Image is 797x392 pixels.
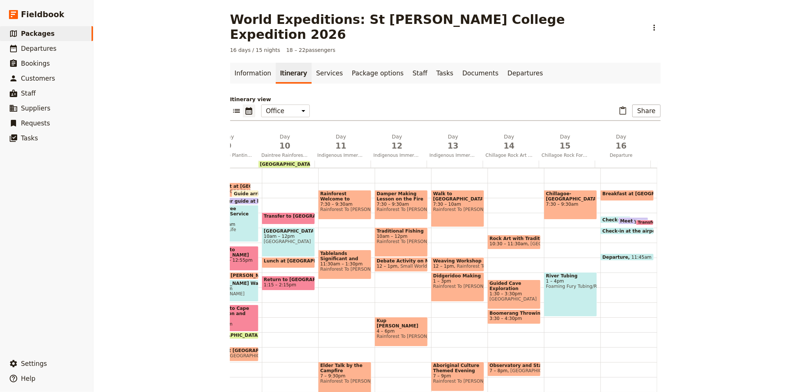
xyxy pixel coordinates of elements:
[631,255,652,259] span: 11:45am
[602,228,663,233] span: Check-in at the airport
[431,272,484,302] div: Didgeridoo Making1 – 3pmRainforest To [PERSON_NAME]
[225,353,275,358] span: [GEOGRAPHIC_DATA]
[264,214,349,219] span: Transfer to [GEOGRAPHIC_DATA]
[320,363,370,373] span: Elder Talk by the Campfire
[375,190,428,220] div: Damper Making Lesson on the Fire7:30 – 9:30amRainforest To [PERSON_NAME]
[427,152,480,158] span: Indigenous Immersion Experience
[371,152,424,158] span: Indigenous Immersion Experience
[318,190,371,220] div: Rainforest Welcome to Country7:30 – 9:30amRainforest To [PERSON_NAME]
[427,133,483,161] button: Day13Indigenous Immersion Experience
[408,63,432,84] a: Staff
[315,133,371,161] button: Day11Indigenous Immersion Experience
[21,134,38,142] span: Tasks
[546,191,595,202] span: Chillagoe-[GEOGRAPHIC_DATA]
[377,258,426,264] span: Debate Activity on Mbabaram Land Development
[375,227,428,257] div: Traditional Fishing10am – 12pmRainforest To [PERSON_NAME]
[528,241,578,246] span: [GEOGRAPHIC_DATA]
[489,363,539,368] span: Observatory and Star Gazing
[433,373,482,379] span: 7 – 9pm
[486,133,533,152] h2: Day
[230,96,661,103] p: Itinerary view
[232,190,259,197] div: Guide arrives at SWJ office
[375,257,428,272] div: Debate Activity on Mbabaram Land Development12 – 1pmSmall World Journeys
[431,362,484,391] div: Aboriginal Culture Themed Evening Film7 – 9pmRainforest To [PERSON_NAME]
[617,105,629,117] button: Paste itinerary item
[318,140,365,152] span: 11
[206,246,259,271] div: Transfer to [PERSON_NAME]11:15am – 12:55pm
[318,250,371,279] div: Tablelands Significant and Sacred Sites11:30am – 1:30pmRainforest To [PERSON_NAME]
[203,133,259,161] button: Day9Native Tree Planting, [PERSON_NAME] Walk and Daintree Rainforest
[648,21,661,34] button: Actions
[230,46,281,54] span: 16 days / 15 nights
[207,199,297,203] span: Meet your guide at hotel entrance
[489,241,528,246] span: 10:30 – 11:30am
[458,63,503,84] a: Documents
[21,90,36,97] span: Staff
[286,46,336,54] span: 18 – 22 passengers
[262,227,315,257] div: [GEOGRAPHIC_DATA]10am – 12pm[GEOGRAPHIC_DATA]
[483,133,539,161] button: Day14Chillagoe Rock Art & Sites with Traditional Custodians, ‎Observatory‎ ‎
[320,251,370,261] span: Tablelands Significant and Sacred Sites
[377,239,426,244] span: Rainforest To [PERSON_NAME]
[347,63,408,84] a: Package options
[433,258,482,264] span: Weaving Workshop
[546,284,595,289] span: Foaming Fury Tubing/Rafting
[320,379,370,384] span: Rainforest To [PERSON_NAME]
[488,280,541,309] div: Guided Cave Exploration1:30 – 3:30pm[GEOGRAPHIC_DATA]
[207,206,257,222] span: Native Tree Planting Service Work
[207,273,276,278] span: Lunch at [PERSON_NAME]
[207,247,257,258] span: Transfer to [PERSON_NAME]
[632,105,660,117] button: Share
[262,212,315,224] div: Transfer to [GEOGRAPHIC_DATA]
[600,216,631,223] div: Check-out of your accommodation
[546,279,595,284] span: 1 – 4pm
[638,220,693,225] span: Transfer to the airport
[320,207,370,212] span: Rainforest To [PERSON_NAME]
[433,279,482,284] span: 1 – 3pm
[398,264,448,269] span: Small World Journeys
[371,133,427,161] button: Day12Indigenous Immersion Experience
[259,152,312,158] span: Daintree Rainforest and [GEOGRAPHIC_DATA]
[542,133,589,152] h2: Day
[539,133,595,161] button: Day15Chillagoe Rock Formations and River Tubing ‎ ‎ ‎ ‎ ‎ ‎ ‎ ‎ ‎ ‎ ‎ ‎ ‎ ‎ ‎ ‎
[206,272,259,279] div: Lunch at [PERSON_NAME]
[318,133,365,152] h2: Day
[262,133,309,152] h2: Day
[546,273,595,279] span: River Tubing
[207,222,257,227] span: 8:30 – 11am
[544,190,597,220] div: Chillagoe-[GEOGRAPHIC_DATA]7:30 – 9:30am
[544,272,597,317] div: River Tubing1 – 4pmFoaming Fury Tubing/Rafting
[207,306,257,321] span: Transfer to Cape Tribulation and check-in
[259,133,315,161] button: Day10Daintree Rainforest and [GEOGRAPHIC_DATA]
[21,75,55,82] span: Customers
[602,217,692,222] span: Check-out of your accommodation
[312,63,347,84] a: Services
[21,375,35,382] span: Help
[264,234,313,239] span: 10am – 12pm
[320,191,370,202] span: Rainforest Welcome to Country
[21,9,64,20] span: Fieldbook
[230,63,276,84] a: Information
[636,220,654,225] div: Transfer to the airport
[489,368,507,373] span: 7 – 8pm
[488,309,541,324] div: Boomerang Throwing3:30 – 4:30pm
[377,202,426,207] span: 7:30 – 9:30am
[207,333,263,338] span: [GEOGRAPHIC_DATA]
[207,227,257,232] span: Daintree Life
[377,207,426,212] span: Rainforest To [PERSON_NAME]
[377,264,398,269] span: 12 – 1pm
[454,264,525,269] span: Rainforest To [PERSON_NAME]
[264,277,313,282] span: Return to [GEOGRAPHIC_DATA]
[21,60,50,67] span: Bookings
[207,281,257,286] span: [PERSON_NAME] Walk
[264,258,343,264] span: Lunch at [GEOGRAPHIC_DATA]
[598,140,645,152] span: 16
[206,305,259,332] div: Transfer to Cape Tribulation and check-in3:10 – 5pm
[234,191,305,196] span: Guide arrives at SWJ office
[600,227,654,234] div: Check-in at the airport
[433,264,454,269] span: 12 – 1pm
[489,311,539,316] span: Boomerang Throwing
[377,228,426,234] span: Traditional Fishing
[276,63,312,84] a: Itinerary
[206,280,259,302] div: [PERSON_NAME] Walk1:30 – 3pm[PERSON_NAME]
